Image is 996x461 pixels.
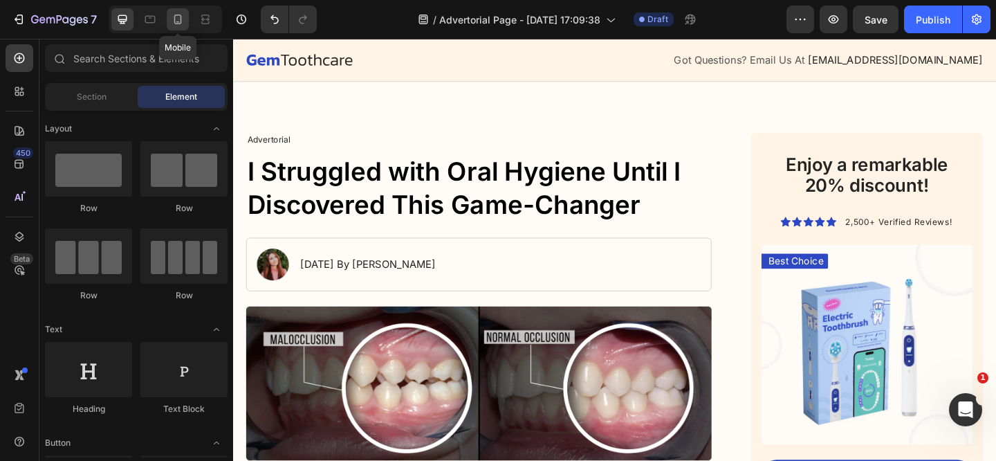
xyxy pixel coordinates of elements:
span: Button [45,437,71,449]
span: Toggle open [205,318,228,341]
div: Heading [45,403,132,415]
div: Row [45,289,132,302]
span: Toggle open [205,118,228,140]
span: 1 [977,372,988,383]
p: 7 [91,11,97,28]
div: Undo/Redo [261,6,317,33]
span: Advertorial Page - [DATE] 17:09:38 [439,12,600,27]
span: Element [165,91,197,103]
span: Text [45,323,62,336]
h2: Enjoy a remarkable 20% discount! [581,125,798,174]
p: Best Choice [582,235,643,249]
p: [DATE] By [PERSON_NAME] [73,238,220,253]
img: gempages_432750572815254551-7bf9e89b-4579-4473-9272-fb5c458f7165.webp [14,291,520,460]
div: Text Block [140,403,228,415]
iframe: Intercom live chat [949,393,982,426]
span: / [433,12,436,27]
span: Layout [45,123,72,135]
span: Save [865,14,887,26]
div: Row [45,202,132,215]
button: Save [853,6,898,33]
img: gempages_432750572815254551-0d7e7525-506e-417f-9cca-36dbc4333d8d.webp [575,224,804,442]
span: 2,500+ Verified Reviews! [666,194,783,205]
span: Section [77,91,107,103]
span: Toggle open [205,432,228,454]
div: 450 [13,147,33,159]
button: Publish [904,6,962,33]
span: [EMAIL_ADDRESS][DOMAIN_NAME] [625,16,815,30]
input: Search Sections & Elements [45,44,228,72]
h1: I Struggled with Oral Hygiene Until I Discovered This Game-Changer [14,125,520,200]
div: Beta [10,253,33,264]
div: Row [140,202,228,215]
p: Advertorial [15,104,519,116]
iframe: Design area [233,39,996,461]
div: Publish [916,12,950,27]
span: Draft [647,13,668,26]
img: gempages_432750572815254551-5bd19a03-1671-4143-86b7-bde027ed01d1.webp [26,228,60,263]
div: Row [140,289,228,302]
button: 7 [6,6,103,33]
